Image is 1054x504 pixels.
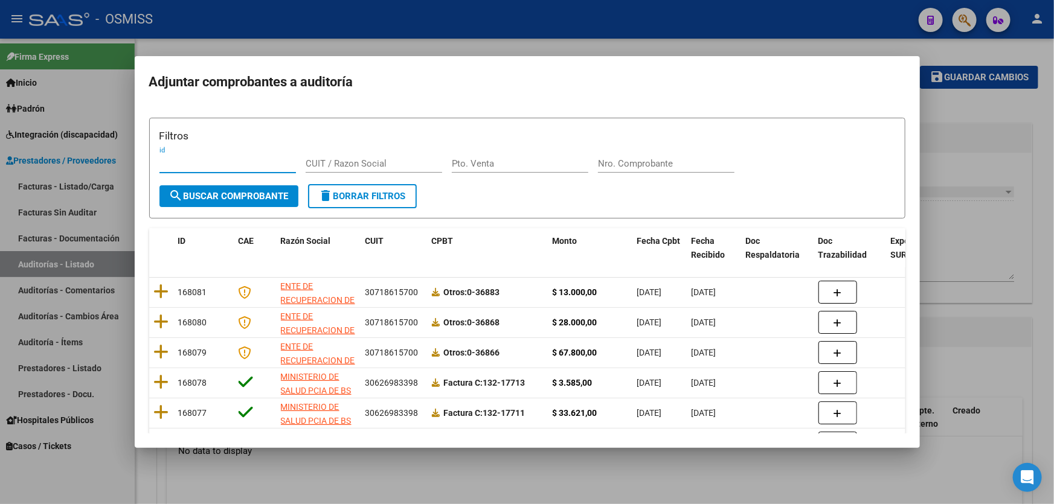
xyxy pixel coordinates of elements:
[444,287,500,297] strong: 0-36883
[553,408,597,418] strong: $ 33.621,00
[692,236,725,260] span: Fecha Recibido
[169,188,184,203] mat-icon: search
[553,287,597,297] strong: $ 13.000,00
[308,184,417,208] button: Borrar Filtros
[632,228,687,268] datatable-header-cell: Fecha Cpbt
[692,317,716,327] span: [DATE]
[365,287,419,297] span: 30718615700
[178,348,207,357] span: 168079
[1013,463,1042,492] div: Open Intercom Messenger
[319,188,333,203] mat-icon: delete
[234,228,276,268] datatable-header-cell: CAE
[281,342,355,447] span: ENTE DE RECUPERACION DE FONDOS PARA EL FORTALECIMIENTO DEL SISTEMA DE SALUD DE MENDOZA (REFORSAL)...
[444,317,468,327] span: Otros:
[365,378,419,388] span: 30626983398
[553,348,597,357] strong: $ 67.800,00
[553,378,593,388] strong: $ 3.585,00
[548,228,632,268] datatable-header-cell: Monto
[173,228,234,268] datatable-header-cell: ID
[178,236,186,246] span: ID
[281,236,331,246] span: Razón Social
[319,191,406,202] span: Borrar Filtros
[886,228,953,268] datatable-header-cell: Expediente SUR Asociado
[891,236,945,260] span: Expediente SUR Asociado
[692,408,716,418] span: [DATE]
[444,408,483,418] span: Factura C:
[178,287,207,297] span: 168081
[637,317,662,327] span: [DATE]
[169,191,289,202] span: Buscar Comprobante
[159,185,298,207] button: Buscar Comprobante
[444,408,525,418] strong: 132-17711
[281,311,355,417] span: ENTE DE RECUPERACION DE FONDOS PARA EL FORTALECIMIENTO DEL SISTEMA DE SALUD DE MENDOZA (REFORSAL)...
[741,228,814,268] datatable-header-cell: Doc Respaldatoria
[637,408,662,418] span: [DATE]
[687,228,741,268] datatable-header-cell: Fecha Recibido
[746,236,800,260] span: Doc Respaldatoria
[178,317,207,327] span: 168080
[692,287,716,297] span: [DATE]
[818,236,867,260] span: Doc Trazabilidad
[444,378,483,388] span: Factura C:
[637,378,662,388] span: [DATE]
[444,348,468,357] span: Otros:
[444,348,500,357] strong: 0-36866
[637,236,681,246] span: Fecha Cpbt
[814,228,886,268] datatable-header-cell: Doc Trazabilidad
[637,287,662,297] span: [DATE]
[553,317,597,327] strong: $ 28.000,00
[444,378,525,388] strong: 132-17713
[281,281,355,387] span: ENTE DE RECUPERACION DE FONDOS PARA EL FORTALECIMIENTO DEL SISTEMA DE SALUD DE MENDOZA (REFORSAL)...
[149,71,905,94] h2: Adjuntar comprobantes a auditoría
[365,348,419,357] span: 30718615700
[276,228,361,268] datatable-header-cell: Razón Social
[444,287,468,297] span: Otros:
[159,128,895,144] h3: Filtros
[432,236,454,246] span: CPBT
[365,408,419,418] span: 30626983398
[361,228,427,268] datatable-header-cell: CUIT
[692,378,716,388] span: [DATE]
[365,236,384,246] span: CUIT
[365,317,419,327] span: 30718615700
[692,348,716,357] span: [DATE]
[281,372,352,409] span: MINISTERIO DE SALUD PCIA DE BS AS
[637,348,662,357] span: [DATE]
[281,402,352,439] span: MINISTERIO DE SALUD PCIA DE BS AS
[178,378,207,388] span: 168078
[178,408,207,418] span: 168077
[427,228,548,268] datatable-header-cell: CPBT
[553,236,577,246] span: Monto
[444,317,500,327] strong: 0-36868
[239,236,254,246] span: CAE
